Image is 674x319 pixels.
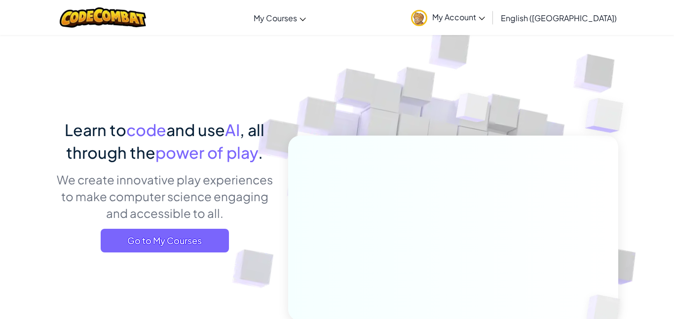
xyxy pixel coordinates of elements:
span: and use [166,120,225,140]
span: AI [225,120,240,140]
span: English ([GEOGRAPHIC_DATA]) [501,13,617,23]
a: My Account [406,2,490,33]
span: My Account [432,12,485,22]
span: power of play [155,142,258,162]
p: We create innovative play experiences to make computer science engaging and accessible to all. [56,171,273,221]
img: Overlap cubes [438,73,509,147]
span: . [258,142,263,162]
img: avatar [411,10,427,26]
a: Go to My Courses [101,229,229,252]
span: code [126,120,166,140]
img: CodeCombat logo [60,7,146,28]
span: Learn to [65,120,126,140]
a: My Courses [249,4,311,31]
span: My Courses [254,13,297,23]
a: English ([GEOGRAPHIC_DATA]) [496,4,622,31]
img: Overlap cubes [565,74,651,157]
